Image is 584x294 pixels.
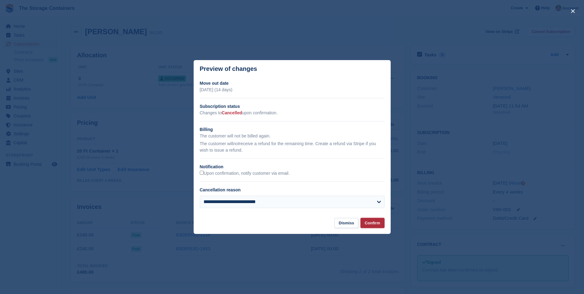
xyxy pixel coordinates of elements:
[200,141,385,153] p: The customer will receive a refund for the remaining time. Create a refund via Stripe if you wish...
[200,126,385,133] h2: Billing
[200,80,385,87] h2: Move out date
[200,171,290,176] label: Upon confirmation, notify customer via email.
[222,110,242,115] span: Cancelled
[200,187,241,192] label: Cancellation reason
[334,218,358,228] button: Dismiss
[200,87,385,93] p: [DATE] (14 days)
[200,133,385,139] p: The customer will not be billed again.
[200,164,385,170] h2: Notification
[200,171,204,175] input: Upon confirmation, notify customer via email.
[360,218,385,228] button: Confirm
[200,103,385,110] h2: Subscription status
[233,141,239,146] em: not
[568,6,578,16] button: close
[200,110,385,116] p: Changes to upon confirmation.
[200,65,257,72] p: Preview of changes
